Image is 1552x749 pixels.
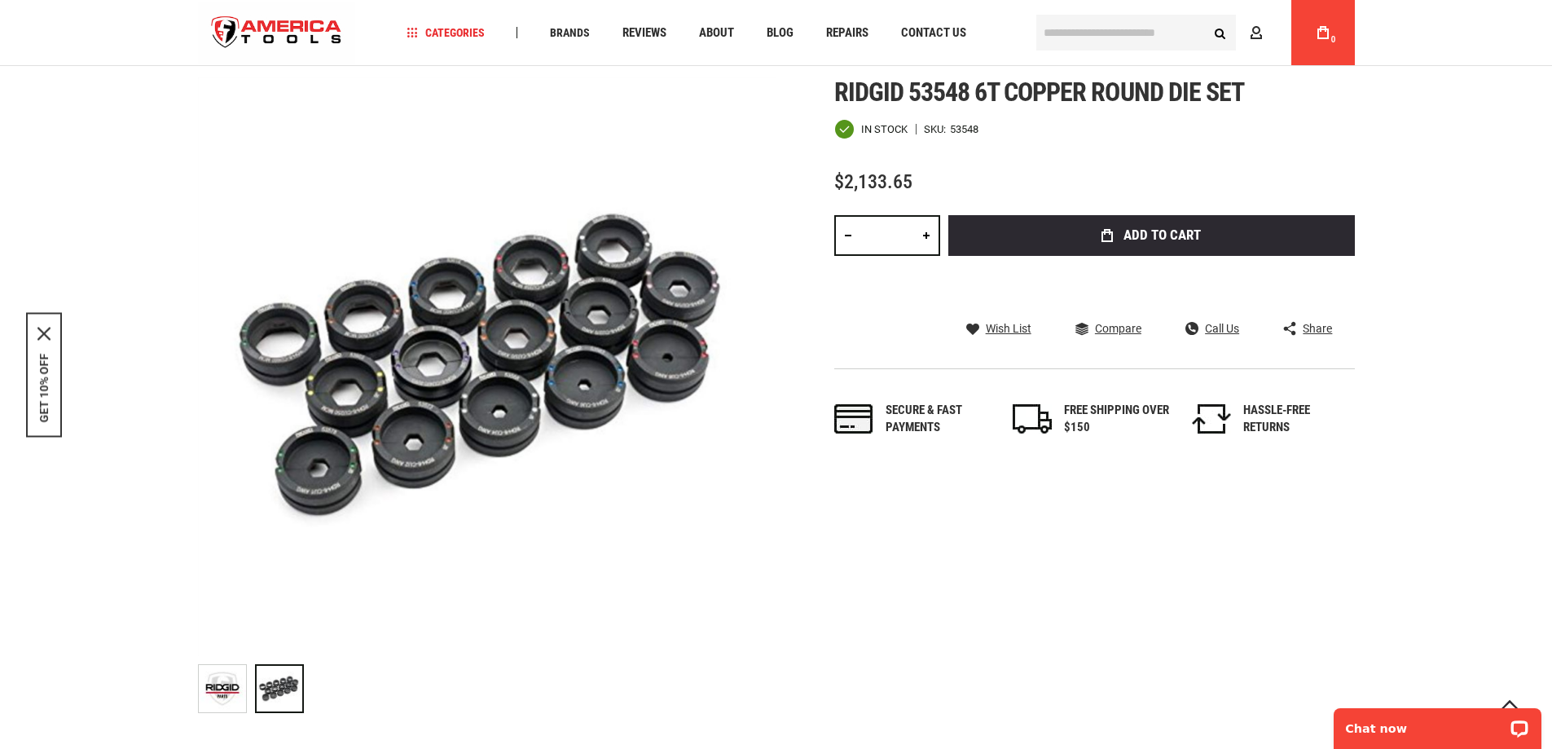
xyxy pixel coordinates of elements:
[861,124,908,134] span: In stock
[924,124,950,134] strong: SKU
[615,22,674,44] a: Reviews
[945,261,1358,308] iframe: Secure express checkout frame
[1205,323,1239,334] span: Call Us
[198,656,255,721] div: RIDGID 53548 6T COPPER ROUND DIE SET
[255,656,304,721] div: RIDGID 53548 6T COPPER ROUND DIE SET
[1095,323,1141,334] span: Compare
[198,2,356,64] img: America Tools
[986,323,1031,334] span: Wish List
[692,22,741,44] a: About
[966,321,1031,336] a: Wish List
[826,27,868,39] span: Repairs
[894,22,974,44] a: Contact Us
[37,327,51,340] svg: close icon
[407,27,485,38] span: Categories
[886,402,991,437] div: Secure & fast payments
[1323,698,1552,749] iframe: LiveChat chat widget
[767,27,794,39] span: Blog
[1185,321,1239,336] a: Call Us
[1064,402,1170,437] div: FREE SHIPPING OVER $150
[1123,228,1201,242] span: Add to Cart
[834,77,1244,108] span: Ridgid 53548 6t copper round die set
[198,2,356,64] a: store logo
[950,124,978,134] div: 53548
[699,27,734,39] span: About
[901,27,966,39] span: Contact Us
[1192,404,1231,434] img: returns
[1331,35,1336,44] span: 0
[37,353,51,422] button: GET 10% OFF
[199,665,246,712] img: RIDGID 53548 6T COPPER ROUND DIE SET
[37,327,51,340] button: Close
[948,215,1355,256] button: Add to Cart
[834,119,908,139] div: Availability
[543,22,597,44] a: Brands
[1303,323,1332,334] span: Share
[198,77,776,656] img: RIDGID 53548 6T COPPER ROUND DIE SET
[759,22,801,44] a: Blog
[834,170,912,193] span: $2,133.65
[399,22,492,44] a: Categories
[622,27,666,39] span: Reviews
[819,22,876,44] a: Repairs
[550,27,590,38] span: Brands
[1075,321,1141,336] a: Compare
[1013,404,1052,434] img: shipping
[834,404,873,434] img: payments
[1243,402,1349,437] div: HASSLE-FREE RETURNS
[1205,17,1236,48] button: Search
